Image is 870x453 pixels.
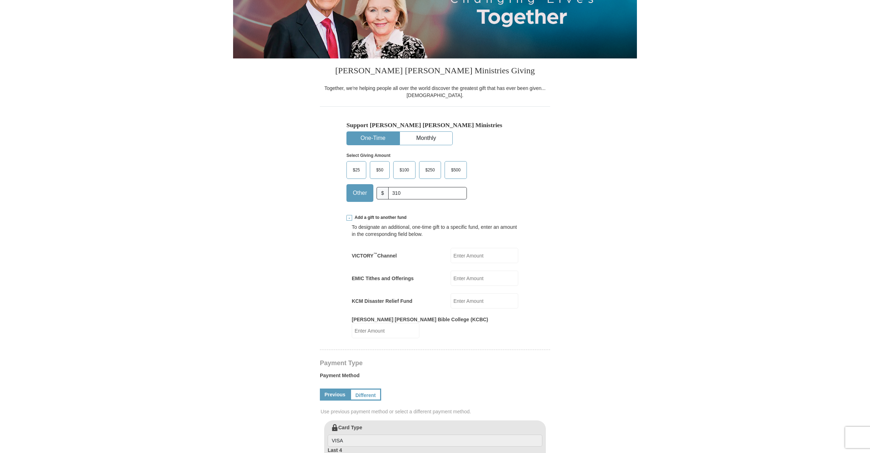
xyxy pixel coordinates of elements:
input: Enter Amount [352,323,419,338]
label: KCM Disaster Relief Fund [352,298,412,305]
input: Enter Amount [451,248,518,263]
label: Payment Method [320,372,550,383]
label: VICTORY Channel [352,252,397,259]
span: $500 [447,165,464,175]
a: Previous [320,389,350,401]
button: Monthly [400,132,452,145]
span: Add a gift to another fund [352,215,407,221]
label: [PERSON_NAME] [PERSON_NAME] Bible College (KCBC) [352,316,488,323]
sup: ™ [373,252,377,256]
input: Card Type [328,435,542,447]
span: $50 [373,165,387,175]
a: Different [350,389,381,401]
div: To designate an additional, one-time gift to a specific fund, enter an amount in the correspondin... [352,223,518,238]
label: Card Type [328,424,542,447]
h5: Support [PERSON_NAME] [PERSON_NAME] Ministries [346,121,524,129]
button: One-Time [347,132,399,145]
span: $250 [422,165,439,175]
label: EMIC Tithes and Offerings [352,275,414,282]
span: Other [349,188,371,198]
span: Use previous payment method or select a different payment method. [321,408,551,415]
h4: Payment Type [320,360,550,366]
span: $ [377,187,389,199]
strong: Select Giving Amount [346,153,390,158]
div: Together, we're helping people all over the world discover the greatest gift that has ever been g... [320,85,550,99]
h3: [PERSON_NAME] [PERSON_NAME] Ministries Giving [320,58,550,85]
input: Other Amount [388,187,467,199]
input: Enter Amount [451,293,518,308]
span: $100 [396,165,413,175]
input: Enter Amount [451,271,518,286]
span: $25 [349,165,363,175]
